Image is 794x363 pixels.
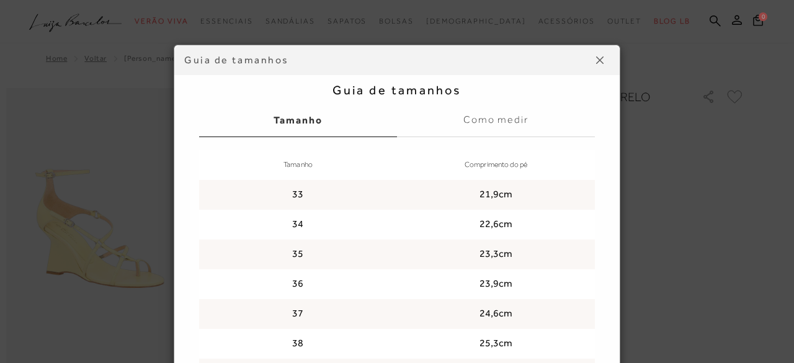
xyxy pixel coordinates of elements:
td: 23,9cm [397,269,595,299]
td: 34 [199,210,397,240]
label: Tamanho [199,104,397,137]
h2: Guia de tamanhos [199,83,595,97]
div: Guia de tamanhos [184,53,590,67]
td: 24,6cm [397,299,595,329]
td: 36 [199,269,397,299]
img: icon-close.png [596,56,604,64]
td: 37 [199,299,397,329]
td: 33 [199,180,397,210]
td: 23,3cm [397,240,595,269]
td: 38 [199,329,397,359]
label: Como medir [397,104,595,137]
th: Comprimento do pé [397,150,595,180]
td: 35 [199,240,397,269]
th: Tamanho [199,150,397,180]
td: 25,3cm [397,329,595,359]
td: 21,9cm [397,180,595,210]
td: 22,6cm [397,210,595,240]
